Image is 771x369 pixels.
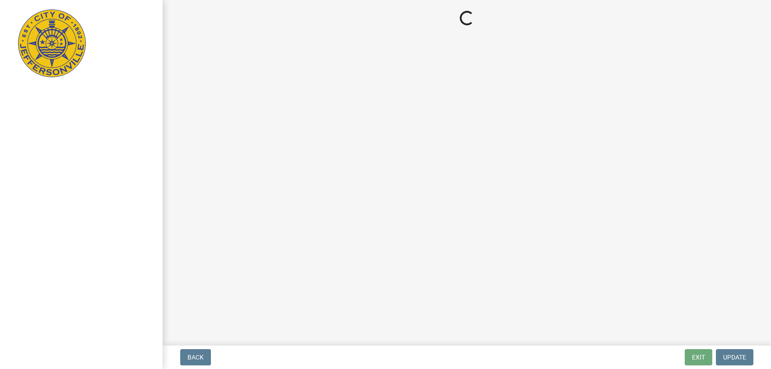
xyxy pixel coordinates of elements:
button: Exit [685,349,712,365]
span: Back [187,354,204,361]
button: Update [716,349,753,365]
span: Update [723,354,746,361]
img: City of Jeffersonville, Indiana [18,9,86,77]
button: Back [180,349,211,365]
